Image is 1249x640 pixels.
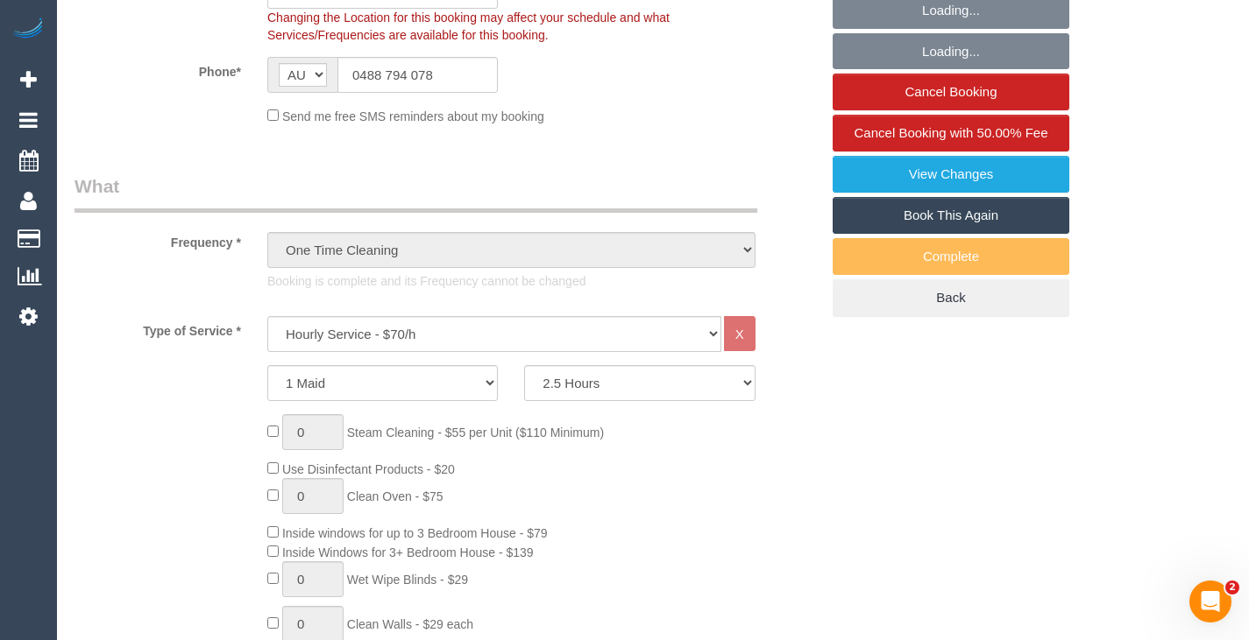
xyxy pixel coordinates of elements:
[833,156,1069,193] a: View Changes
[61,57,254,81] label: Phone*
[1189,580,1231,622] iframe: Intercom live chat
[282,462,455,476] span: Use Disinfectant Products - $20
[833,74,1069,110] a: Cancel Booking
[61,316,254,340] label: Type of Service *
[75,173,757,213] legend: What
[833,115,1069,151] a: Cancel Booking with 50.00% Fee
[855,125,1048,140] span: Cancel Booking with 50.00% Fee
[282,545,534,559] span: Inside Windows for 3+ Bedroom House - $139
[347,617,473,631] span: Clean Walls - $29 each
[1225,580,1239,594] span: 2
[282,526,548,540] span: Inside windows for up to 3 Bedroom House - $79
[282,109,544,123] span: Send me free SMS reminders about my booking
[833,197,1069,234] a: Book This Again
[267,272,756,290] p: Booking is complete and its Frequency cannot be changed
[337,57,498,93] input: Phone*
[347,425,604,440] span: Steam Cleaning - $55 per Unit ($110 Minimum)
[347,489,444,503] span: Clean Oven - $75
[61,228,254,251] label: Frequency *
[833,279,1069,316] a: Back
[347,573,468,587] span: Wet Wipe Blinds - $29
[11,18,46,42] img: Automaid Logo
[267,11,670,42] span: Changing the Location for this booking may affect your schedule and what Services/Frequencies are...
